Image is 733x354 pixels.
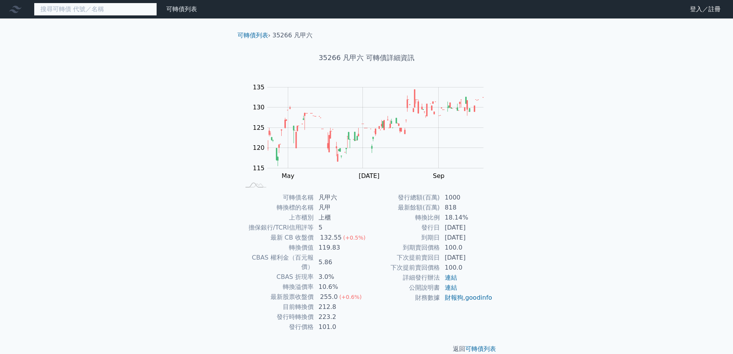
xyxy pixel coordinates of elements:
[240,272,314,282] td: CBAS 折現率
[367,293,440,303] td: 財務數據
[249,84,495,180] g: Chart
[240,312,314,322] td: 發行時轉換價
[440,253,493,263] td: [DATE]
[314,243,367,253] td: 119.83
[240,233,314,243] td: 最新 CB 收盤價
[359,172,379,180] tspan: [DATE]
[440,213,493,223] td: 18.14%
[253,104,265,111] tspan: 130
[367,253,440,263] td: 下次提前賣回日
[319,292,339,302] div: 255.0
[684,3,727,15] a: 登入／註冊
[253,84,265,91] tspan: 135
[367,213,440,223] td: 轉換比例
[440,223,493,233] td: [DATE]
[314,282,367,292] td: 10.6%
[34,3,157,16] input: 搜尋可轉債 代號／名稱
[367,283,440,293] td: 公開說明書
[237,32,268,39] a: 可轉債列表
[433,172,444,180] tspan: Sep
[465,345,496,352] a: 可轉債列表
[240,213,314,223] td: 上市櫃別
[314,322,367,332] td: 101.0
[240,292,314,302] td: 最新股票收盤價
[314,302,367,312] td: 212.8
[314,272,367,282] td: 3.0%
[231,52,502,63] h1: 35266 凡甲六 可轉債詳細資訊
[465,294,492,301] a: goodinfo
[440,243,493,253] td: 100.0
[231,344,502,354] p: 返回
[319,233,343,242] div: 132.55
[314,253,367,272] td: 5.86
[445,284,457,291] a: 連結
[240,243,314,253] td: 轉換價值
[314,193,367,203] td: 凡甲六
[253,144,265,151] tspan: 120
[440,263,493,273] td: 100.0
[240,322,314,332] td: 發行價格
[367,193,440,203] td: 發行總額(百萬)
[339,294,362,300] span: (+0.6%)
[367,233,440,243] td: 到期日
[367,203,440,213] td: 最新餘額(百萬)
[440,203,493,213] td: 818
[343,235,366,241] span: (+0.5%)
[367,273,440,283] td: 詳細發行辦法
[314,203,367,213] td: 凡甲
[240,193,314,203] td: 可轉債名稱
[272,31,312,40] li: 35266 凡甲六
[314,223,367,233] td: 5
[240,302,314,312] td: 目前轉換價
[240,253,314,272] td: CBAS 權利金（百元報價）
[440,293,493,303] td: ,
[237,31,270,40] li: ›
[367,243,440,253] td: 到期賣回價格
[314,213,367,223] td: 上櫃
[445,294,463,301] a: 財報狗
[240,223,314,233] td: 擔保銀行/TCRI信用評等
[253,124,265,131] tspan: 125
[240,203,314,213] td: 轉換標的名稱
[440,233,493,243] td: [DATE]
[314,312,367,322] td: 223.2
[445,274,457,281] a: 連結
[367,263,440,273] td: 下次提前賣回價格
[282,172,294,180] tspan: May
[240,282,314,292] td: 轉換溢價率
[367,223,440,233] td: 發行日
[166,5,197,13] a: 可轉債列表
[440,193,493,203] td: 1000
[253,164,265,172] tspan: 115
